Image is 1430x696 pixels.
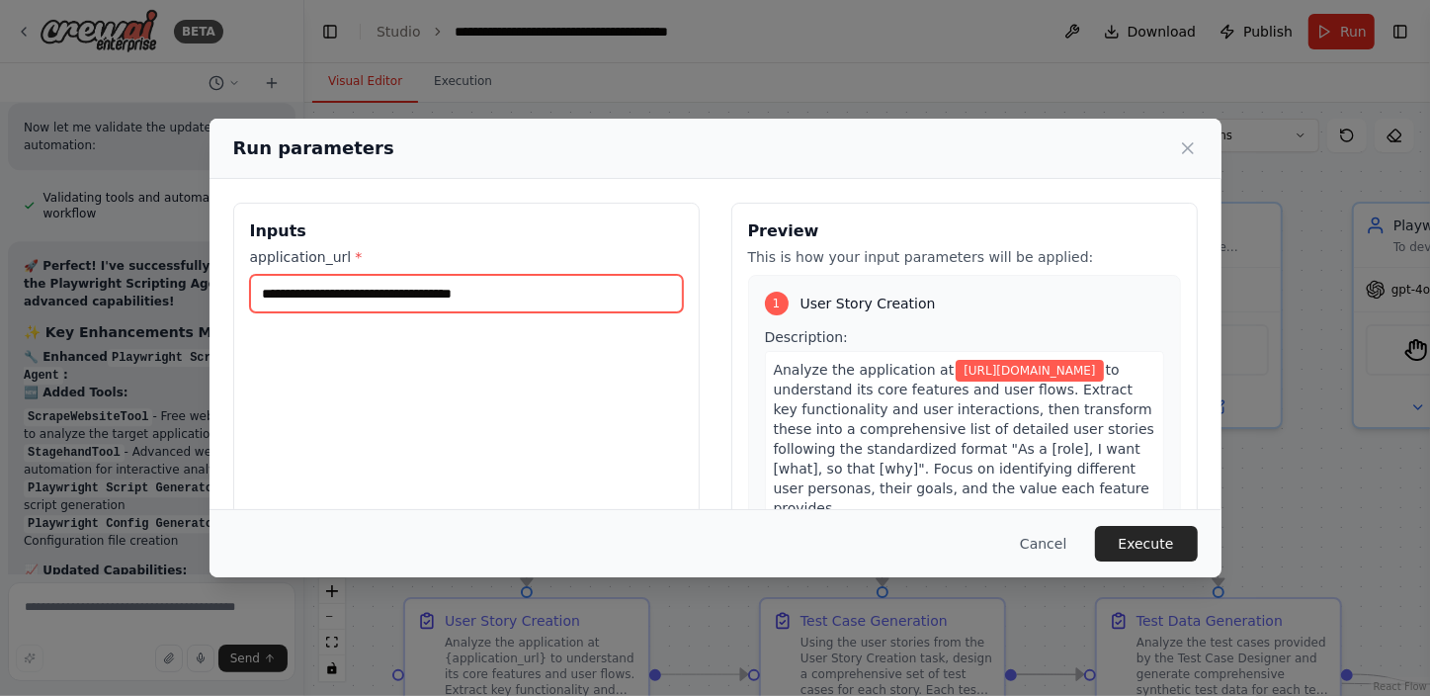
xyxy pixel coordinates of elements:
[250,247,683,267] label: application_url
[748,219,1181,243] h3: Preview
[1095,526,1198,562] button: Execute
[1004,526,1082,562] button: Cancel
[765,329,848,345] span: Description:
[800,294,936,313] span: User Story Creation
[233,134,394,162] h2: Run parameters
[748,247,1181,267] p: This is how your input parameters will be applied:
[250,219,683,243] h3: Inputs
[774,362,955,378] span: Analyze the application at
[956,360,1103,382] span: Variable: application_url
[765,292,789,315] div: 1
